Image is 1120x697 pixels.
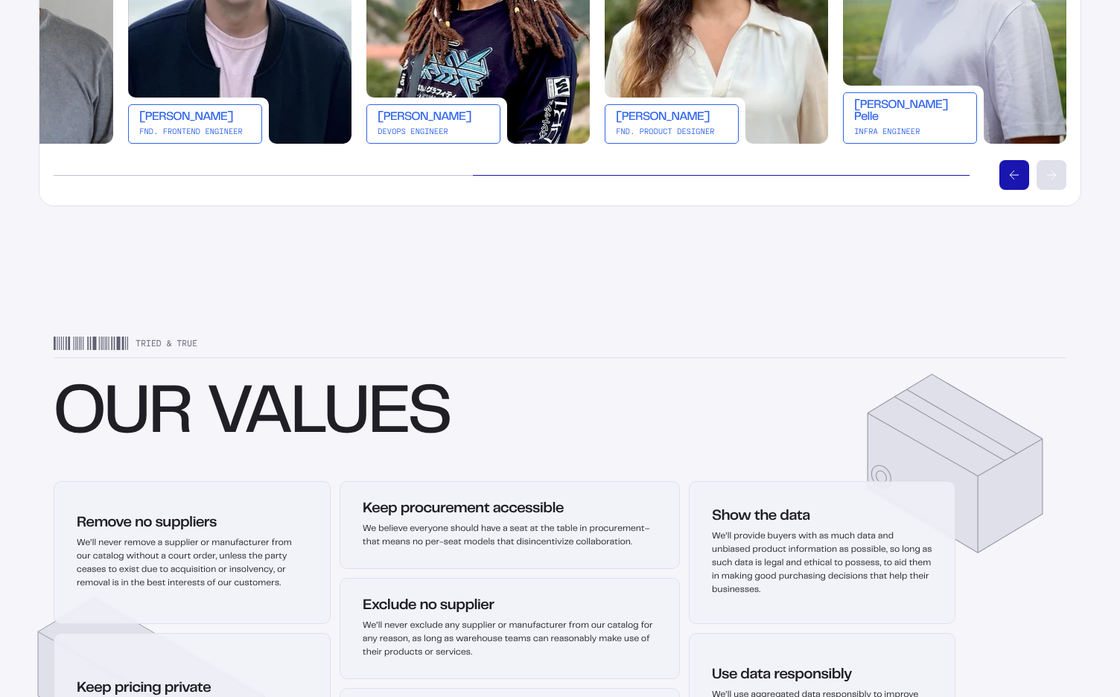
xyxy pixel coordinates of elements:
div: [PERSON_NAME] [616,112,728,124]
h2: Use data responsibly [712,666,932,684]
h1: Our Values [54,384,1066,448]
div: FND. Frontend Engineer [139,127,251,136]
p: We’ll provide buyers with as much data and unbiased product information as possible, so long as s... [712,530,932,597]
p: We believe everyone should have a seat at the table in procurement–that means no per-seat models ... [363,523,657,550]
div: [PERSON_NAME] [139,112,251,124]
h2: Show the data [712,508,932,526]
h2: Remove no suppliers [77,515,308,532]
div: [PERSON_NAME] Pelle [854,100,966,124]
p: We’ll never remove a supplier or manufacturer from our catalog without a court order, unless the ... [77,537,308,591]
div: Infra Engineer [854,127,966,136]
div: DevOps Engineer [378,127,489,136]
div: Tried & True [54,337,1066,358]
h2: Exclude no supplier [363,597,657,615]
div: FND. Product Designer [616,127,728,136]
h2: Keep procurement accessible [363,500,657,518]
button: Scroll left [999,160,1029,190]
div: [PERSON_NAME] [378,112,489,124]
button: Scroll right [1037,160,1066,190]
p: We’ll never exclude any supplier or manufacturer from our catalog for any reason, as long as ware... [363,620,657,660]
